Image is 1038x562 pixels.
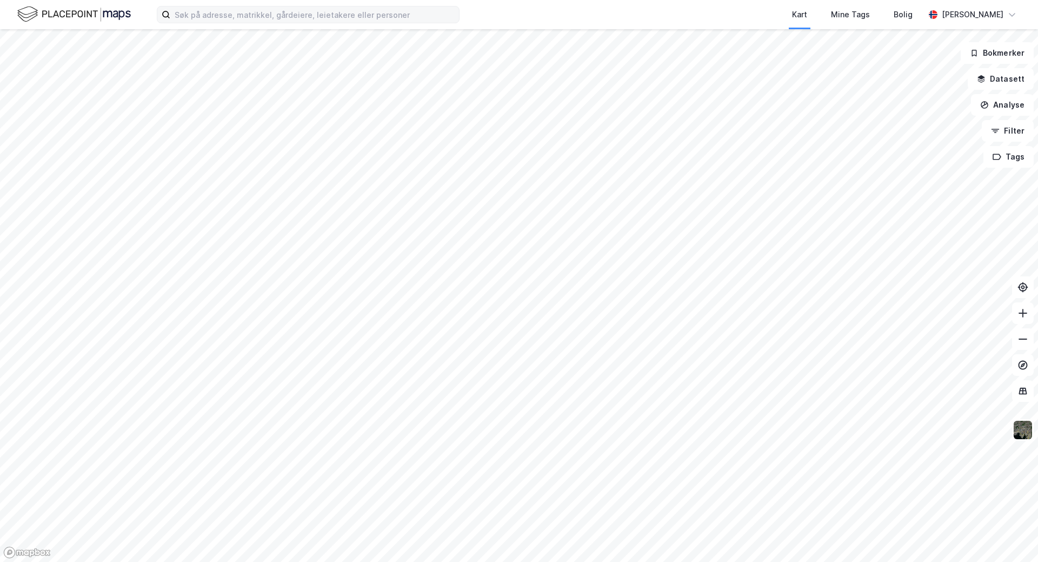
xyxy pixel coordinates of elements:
button: Datasett [968,68,1034,90]
div: Kontrollprogram for chat [984,510,1038,562]
a: Mapbox homepage [3,546,51,559]
div: [PERSON_NAME] [942,8,1003,21]
div: Mine Tags [831,8,870,21]
button: Filter [982,120,1034,142]
div: Kart [792,8,807,21]
button: Bokmerker [961,42,1034,64]
button: Analyse [971,94,1034,116]
input: Søk på adresse, matrikkel, gårdeiere, leietakere eller personer [170,6,459,23]
button: Tags [983,146,1034,168]
img: logo.f888ab2527a4732fd821a326f86c7f29.svg [17,5,131,24]
img: 9k= [1013,420,1033,440]
div: Bolig [894,8,913,21]
iframe: Chat Widget [984,510,1038,562]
